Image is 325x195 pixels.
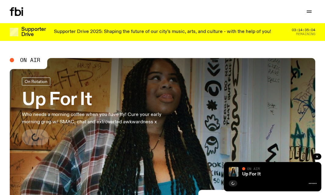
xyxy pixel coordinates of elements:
a: Up For ItWho needs a morning coffee when you have Ify! Cure your early morning grog w/ SMAC, chat... [22,78,178,145]
span: Remaining [296,32,315,36]
h3: Supporter Drive [21,27,46,37]
h3: Up For It [22,92,178,109]
p: Supporter Drive 2025: Shaping the future of our city’s music, arts, and culture - with the help o... [54,29,271,35]
span: 03:14:35:04 [292,28,315,32]
a: On Rotation [22,78,50,85]
img: Ify - a Brown Skin girl with black braided twists, looking up to the side with her tongue stickin... [229,167,238,177]
span: On Air [247,167,260,171]
span: On Air [20,57,40,63]
a: Up For It [242,172,261,177]
p: Who needs a morning coffee when you have Ify! Cure your early morning grog w/ SMAC, chat and extr... [22,111,178,126]
span: On Rotation [25,79,48,84]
